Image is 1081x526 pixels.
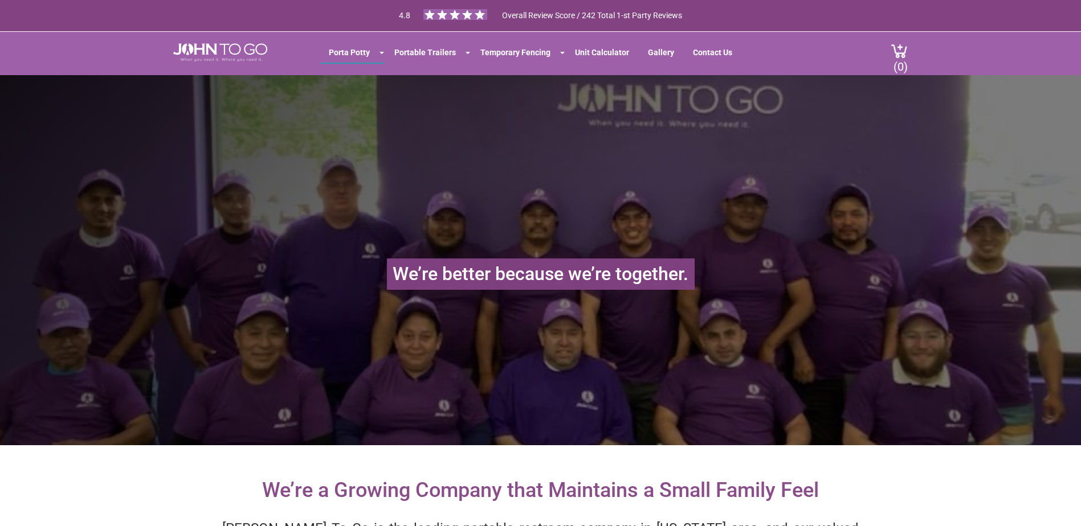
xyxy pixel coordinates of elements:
[891,43,908,59] img: cart a
[251,468,830,513] h2: We’re a Growing Company that Maintains a Small Family Feel
[502,11,682,43] span: Overall Review Score / 242 Total 1-st Party Reviews
[173,43,267,61] img: JOHN to go
[386,42,464,63] a: Portable Trailers
[320,42,378,63] a: Porta Potty
[566,42,638,63] a: Unit Calculator
[684,42,741,63] a: Contact Us
[893,51,908,73] span: (0)
[639,42,683,63] a: Gallery
[399,11,410,20] span: 4.8
[387,258,695,290] h1: We’re better because we’re together.
[472,42,559,63] a: Temporary Fencing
